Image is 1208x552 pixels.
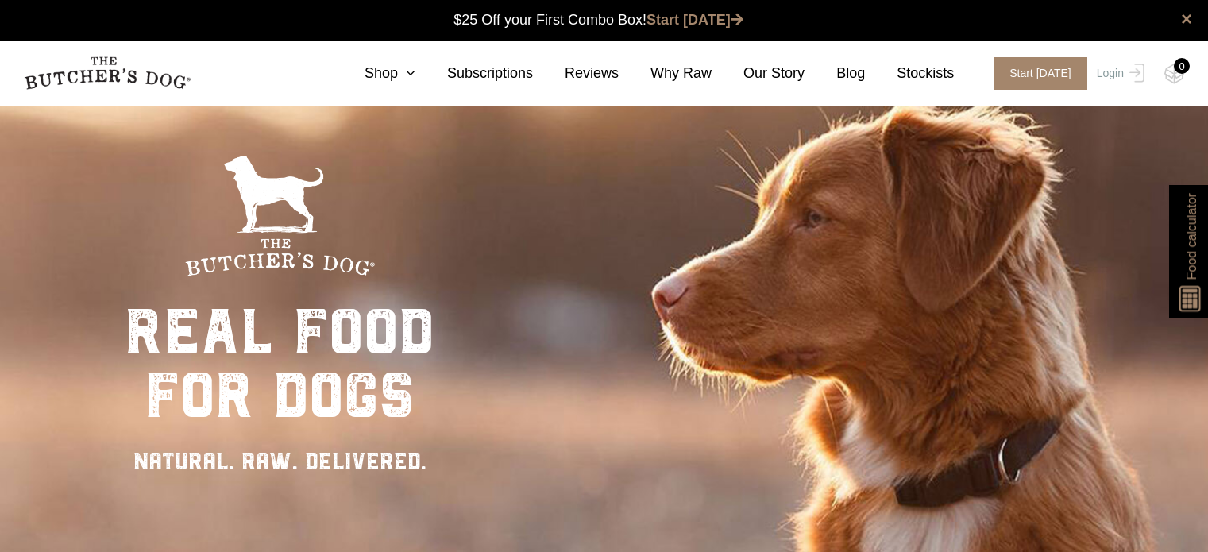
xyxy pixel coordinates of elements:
[333,63,415,84] a: Shop
[415,63,533,84] a: Subscriptions
[533,63,619,84] a: Reviews
[1164,64,1184,84] img: TBD_Cart-Empty.png
[994,57,1087,90] span: Start [DATE]
[125,300,434,427] div: real food for dogs
[865,63,954,84] a: Stockists
[1093,57,1144,90] a: Login
[978,57,1093,90] a: Start [DATE]
[805,63,865,84] a: Blog
[1182,193,1201,280] span: Food calculator
[1181,10,1192,29] a: close
[125,443,434,479] div: NATURAL. RAW. DELIVERED.
[646,12,743,28] a: Start [DATE]
[619,63,712,84] a: Why Raw
[1174,58,1190,74] div: 0
[712,63,805,84] a: Our Story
